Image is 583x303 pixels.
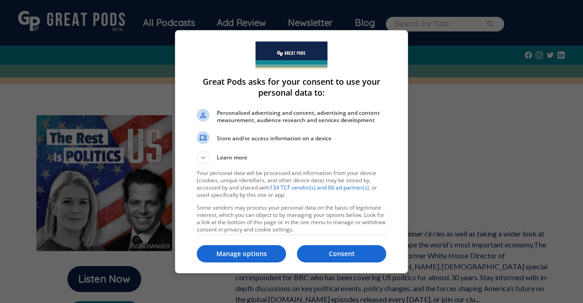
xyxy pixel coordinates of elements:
[197,169,386,199] p: Your personal data will be processed and information from your device (cookies, unique identifier...
[297,245,386,262] button: Consent
[256,41,327,69] img: Welcome to Great Pods
[197,245,286,262] button: Manage options
[175,30,408,273] div: Great Pods asks for your consent to use your personal data to:
[297,249,386,258] p: Consent
[197,204,386,233] p: Some vendors may process your personal data on the basis of legitimate interest, which you can ob...
[217,135,386,142] span: Store and/or access information on a device
[217,109,386,124] span: Personalised advertising and content, advertising and content measurement, audience research and ...
[197,76,386,98] h1: Great Pods asks for your consent to use your personal data to:
[197,151,386,164] button: Learn more
[217,154,247,164] span: Learn more
[270,184,369,191] a: 134 TCF vendor(s) and 66 ad partner(s)
[197,249,286,258] p: Manage options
